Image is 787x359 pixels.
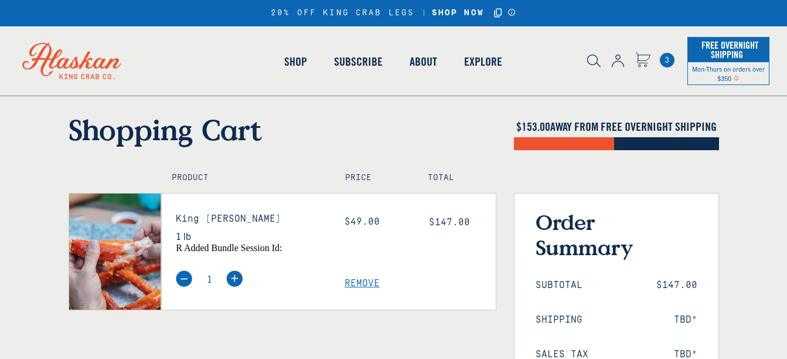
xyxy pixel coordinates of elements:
div: $49.00 [345,216,411,228]
span: $147.00 [656,280,697,291]
span: Subtotal [536,280,582,291]
a: About [396,28,451,95]
span: Mon-Thurs on orders over $350 [692,65,765,82]
a: SHOP NOW [428,8,488,18]
img: search [587,55,601,67]
img: King Crab Knuckles - 1 lb [69,194,161,309]
h4: Price [345,173,403,183]
span: Shipping [536,314,582,326]
a: Subscribe [321,28,396,95]
a: Explore [451,28,516,95]
p: 1 lb [176,228,327,243]
h1: Shopping Cart [69,113,496,147]
strong: SHOP NOW [432,8,484,18]
h4: Total [428,173,485,183]
img: plus [226,270,243,287]
span: Free Overnight Shipping [699,36,758,63]
a: Cart [635,52,650,69]
img: account [612,55,624,67]
a: Shop [271,28,321,95]
h3: Order Summary [536,209,697,260]
a: Announcement Bar Modal [507,8,516,16]
span: r added bundle session id: [176,243,282,253]
h4: $ AWAY FROM FREE OVERNIGHT SHIPPING [514,120,719,134]
span: 3 [660,53,674,67]
img: minus [176,270,192,287]
span: $147.00 [429,217,470,228]
h3: King [PERSON_NAME] [176,214,327,225]
img: Alaskan King Crab Co. logo [6,26,138,96]
span: Shipping Notice Icon [734,74,739,82]
span: 153.00 [522,119,550,134]
h4: Product [172,173,320,183]
a: Remove [345,278,496,289]
div: 20% OFF KING CRAB LEGS | [271,6,516,20]
a: Cart [660,53,674,67]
